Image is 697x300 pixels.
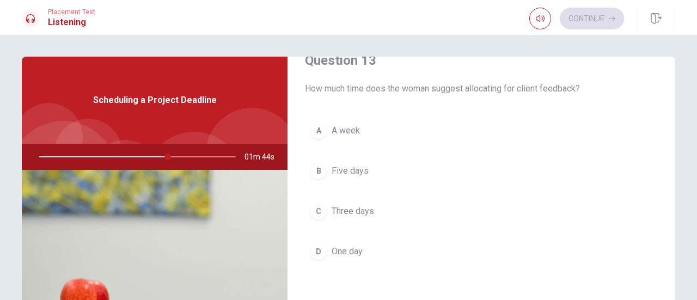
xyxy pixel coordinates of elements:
[305,238,658,265] button: DOne day
[332,205,374,218] span: Three days
[310,162,327,180] div: B
[305,198,658,225] button: CThree days
[332,164,369,177] span: Five days
[332,245,363,258] span: One day
[310,203,327,220] div: C
[305,82,658,95] span: How much time does the woman suggest allocating for client feedback?
[48,8,95,16] span: Placement Test
[310,243,327,260] div: D
[244,144,283,170] span: 01m 44s
[332,124,360,137] span: A week
[93,94,217,107] span: Scheduling a Project Deadline
[305,52,658,69] h4: Question 13
[310,122,327,139] div: A
[305,117,658,144] button: AA week
[305,157,658,185] button: BFive days
[48,16,95,29] h1: Listening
